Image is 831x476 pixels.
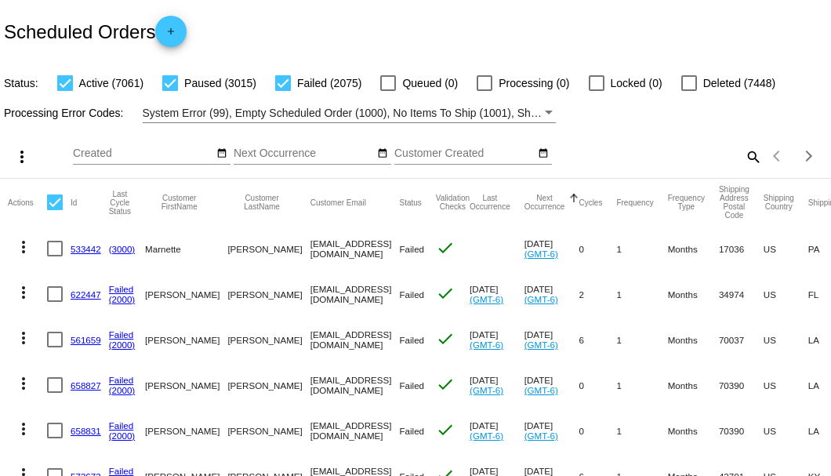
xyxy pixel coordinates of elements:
mat-cell: Months [668,362,719,408]
mat-cell: US [764,271,808,317]
mat-cell: 1 [616,362,667,408]
mat-icon: date_range [377,147,388,160]
mat-cell: Months [668,408,719,453]
mat-cell: 34974 [719,271,764,317]
a: (GMT-6) [524,385,558,395]
span: Failed [399,426,424,436]
mat-icon: add [161,26,180,45]
mat-cell: [PERSON_NAME] [227,317,310,362]
button: Change sorting for FrequencyType [668,194,705,211]
mat-cell: Months [668,317,719,362]
mat-cell: [DATE] [470,408,524,453]
a: (2000) [109,340,136,350]
mat-cell: Marnette [145,226,227,271]
span: Failed (2075) [297,74,362,93]
mat-cell: 0 [579,226,616,271]
a: (3000) [109,244,136,254]
button: Change sorting for NextOccurrenceUtc [524,194,565,211]
span: Failed [399,380,424,391]
mat-cell: [EMAIL_ADDRESS][DOMAIN_NAME] [310,362,400,408]
mat-icon: more_vert [13,147,31,166]
button: Change sorting for ShippingPostcode [719,185,749,220]
a: Failed [109,284,134,294]
span: Processing (0) [499,74,569,93]
input: Customer Created [394,147,535,160]
mat-icon: more_vert [14,238,33,256]
mat-cell: [EMAIL_ADDRESS][DOMAIN_NAME] [310,226,400,271]
a: (GMT-6) [524,431,558,441]
a: (GMT-6) [524,294,558,304]
a: 622447 [71,289,101,300]
input: Next Occurrence [234,147,375,160]
mat-cell: [DATE] [524,362,579,408]
span: Active (7061) [79,74,143,93]
mat-cell: 0 [579,362,616,408]
a: 561659 [71,335,101,345]
a: (GMT-6) [470,294,503,304]
mat-cell: [DATE] [524,317,579,362]
mat-cell: 70390 [719,408,764,453]
a: 533442 [71,244,101,254]
span: Paused (3015) [184,74,256,93]
span: Deleted (7448) [703,74,776,93]
mat-icon: more_vert [14,329,33,347]
mat-cell: [PERSON_NAME] [145,271,227,317]
span: Processing Error Codes: [4,107,124,119]
mat-cell: [EMAIL_ADDRESS][DOMAIN_NAME] [310,271,400,317]
button: Change sorting for Frequency [616,198,653,207]
a: (GMT-6) [470,431,503,441]
mat-icon: check [436,238,455,257]
mat-cell: [DATE] [524,408,579,453]
mat-cell: [DATE] [470,317,524,362]
a: 658831 [71,426,101,436]
mat-cell: [DATE] [470,271,524,317]
a: (GMT-6) [524,249,558,259]
span: Status: [4,77,38,89]
span: Failed [399,335,424,345]
mat-cell: [PERSON_NAME] [227,271,310,317]
button: Change sorting for Status [399,198,421,207]
mat-cell: Months [668,271,719,317]
button: Change sorting for CustomerFirstName [145,194,213,211]
button: Change sorting for Id [71,198,77,207]
mat-cell: 6 [579,317,616,362]
mat-cell: [EMAIL_ADDRESS][DOMAIN_NAME] [310,317,400,362]
mat-icon: check [436,375,455,394]
mat-cell: 70390 [719,362,764,408]
mat-header-cell: Actions [8,179,47,226]
mat-icon: date_range [538,147,549,160]
mat-cell: US [764,317,808,362]
mat-select: Filter by Processing Error Codes [143,104,557,123]
mat-cell: [PERSON_NAME] [145,362,227,408]
mat-cell: [DATE] [524,271,579,317]
mat-cell: [PERSON_NAME] [145,408,227,453]
mat-cell: 1 [616,317,667,362]
a: Failed [109,375,134,385]
input: Created [73,147,214,160]
mat-cell: [EMAIL_ADDRESS][DOMAIN_NAME] [310,408,400,453]
mat-cell: 1 [616,408,667,453]
mat-cell: Months [668,226,719,271]
mat-cell: 1 [616,226,667,271]
a: Failed [109,466,134,476]
mat-cell: US [764,226,808,271]
mat-cell: [PERSON_NAME] [227,362,310,408]
button: Next page [793,140,825,172]
mat-cell: 70037 [719,317,764,362]
mat-cell: 1 [616,271,667,317]
span: Failed [399,244,424,254]
mat-cell: [DATE] [470,362,524,408]
mat-cell: [PERSON_NAME] [227,226,310,271]
button: Previous page [762,140,793,172]
mat-cell: [PERSON_NAME] [227,408,310,453]
mat-icon: check [436,420,455,439]
mat-cell: US [764,362,808,408]
a: 658827 [71,380,101,391]
button: Change sorting for CustomerLastName [227,194,296,211]
a: (GMT-6) [524,340,558,350]
a: Failed [109,420,134,431]
span: Failed [399,289,424,300]
button: Change sorting for CustomerEmail [310,198,366,207]
mat-header-cell: Validation Checks [436,179,470,226]
button: Change sorting for ShippingCountry [764,194,794,211]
